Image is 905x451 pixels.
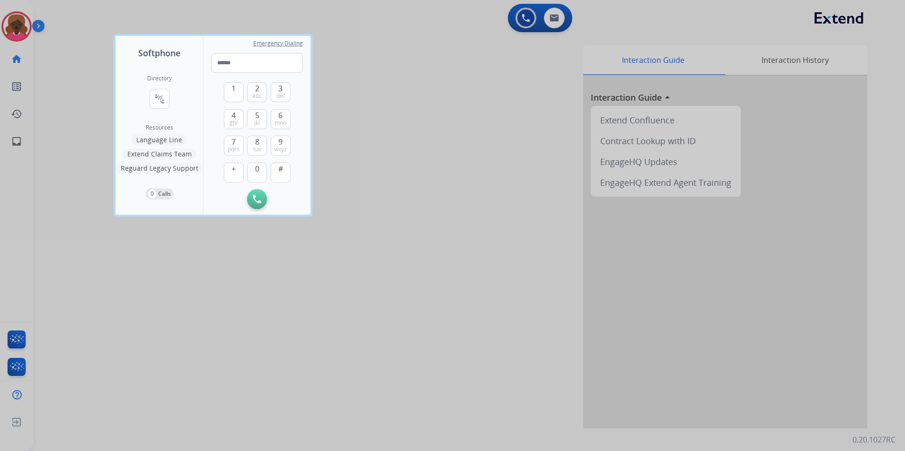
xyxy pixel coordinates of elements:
[224,163,244,182] button: +
[123,148,196,160] button: Extend Claims Team
[231,110,236,121] span: 4
[231,136,236,147] span: 7
[278,110,283,121] span: 6
[132,134,187,146] button: Language Line
[154,93,165,104] mat-icon: connect_without_contact
[254,119,260,127] span: jkl
[271,136,291,156] button: 9wxyz
[147,75,172,82] h2: Directory
[145,188,174,199] button: 0Calls
[224,136,244,156] button: 7pqrs
[271,82,291,102] button: 3def
[255,163,259,174] span: 0
[138,46,180,60] span: Softphone
[252,92,262,100] span: abc
[255,136,259,147] span: 8
[274,146,287,153] span: wxyz
[271,163,291,182] button: #
[275,119,286,127] span: mno
[276,92,285,100] span: def
[158,190,171,198] p: Calls
[278,83,283,94] span: 3
[116,163,203,174] button: Reguard Legacy Support
[255,110,259,121] span: 5
[253,195,261,203] img: call-button
[224,82,244,102] button: 1
[278,163,283,174] span: #
[247,82,267,102] button: 2abc
[148,190,156,198] p: 0
[228,146,240,153] span: pqrs
[253,40,303,47] span: Emergency Dialing
[247,109,267,129] button: 5jkl
[253,146,261,153] span: tuv
[146,124,173,131] span: Resources
[231,83,236,94] span: 1
[247,136,267,156] button: 8tuv
[231,163,236,174] span: +
[271,109,291,129] button: 6mno
[255,83,259,94] span: 2
[278,136,283,147] span: 9
[230,119,238,127] span: ghi
[852,434,896,445] p: 0.20.1027RC
[247,163,267,182] button: 0
[224,109,244,129] button: 4ghi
